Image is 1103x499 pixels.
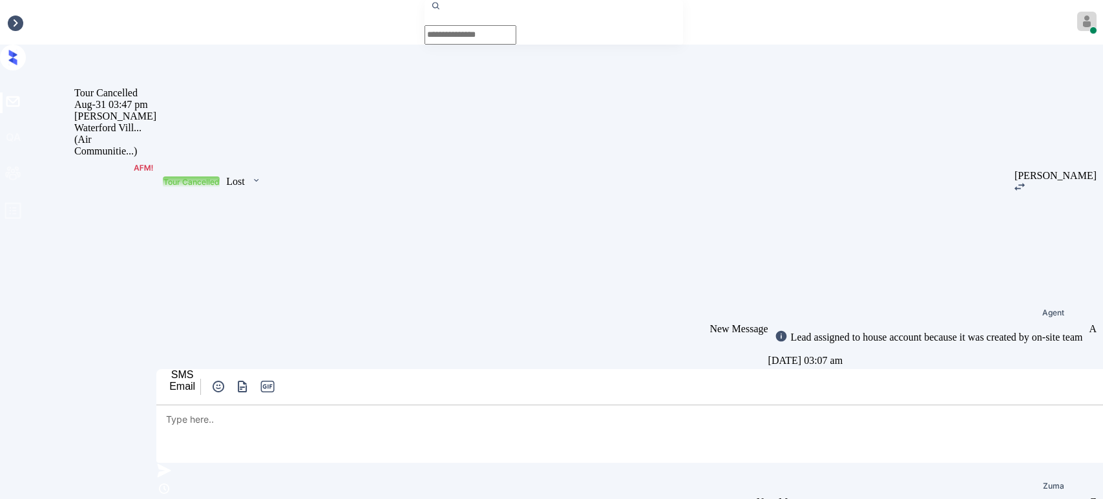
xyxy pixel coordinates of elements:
[235,379,251,394] img: icon-zuma
[74,87,156,99] div: Tour Cancelled
[169,369,195,381] div: SMS
[251,175,261,186] img: icon-zuma
[6,17,30,28] div: Inbox
[74,99,156,111] div: Aug-31 03:47 pm
[1089,323,1097,335] div: A
[768,352,1089,370] div: [DATE] 03:07 am
[156,463,172,478] img: icon-zuma
[1077,12,1097,31] img: avatar
[211,379,226,394] img: icon-zuma
[134,164,153,173] div: AFM not sent
[709,323,768,334] span: New Message
[134,165,153,171] img: AFM not sent
[156,481,172,496] img: icon-zuma
[226,176,244,187] div: Lost
[74,122,156,157] div: Waterford Vill... (Air Communitie...)
[788,332,1083,343] div: Lead assigned to house account because it was created by on-site team
[1014,170,1097,182] div: [PERSON_NAME]
[169,381,195,392] div: Email
[4,202,22,224] span: profile
[775,330,788,343] img: icon-zuma
[163,177,219,187] div: Tour Cancelled
[1014,183,1025,191] img: icon-zuma
[74,111,156,122] div: [PERSON_NAME]
[1042,309,1064,317] div: Agent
